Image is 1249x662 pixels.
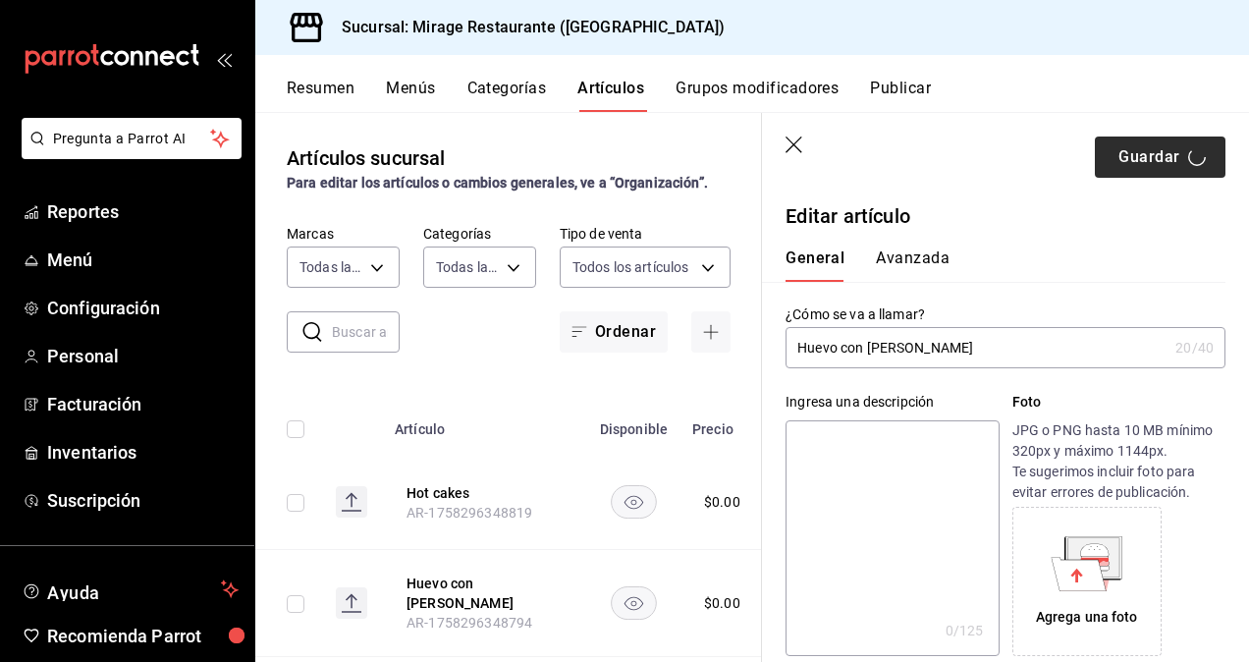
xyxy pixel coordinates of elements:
[560,311,668,353] button: Ordenar
[1012,392,1225,413] p: Foto
[14,142,242,163] a: Pregunta a Parrot AI
[47,343,239,369] span: Personal
[287,79,1249,112] div: navigation tabs
[287,175,708,191] strong: Para editar los artículos o cambios generales, ve a “Organización”.
[786,248,844,282] button: General
[287,143,445,173] div: Artículos sucursal
[1036,607,1138,628] div: Agrega una foto
[47,391,239,417] span: Facturación
[47,623,239,649] span: Recomienda Parrot
[786,307,1225,321] label: ¿Cómo se va a llamar?
[1017,512,1157,651] div: Agrega una foto
[786,392,999,413] div: Ingresa una descripción
[386,79,435,112] button: Menús
[287,227,400,241] label: Marcas
[47,198,239,225] span: Reportes
[53,129,211,149] span: Pregunta a Parrot AI
[332,312,400,352] input: Buscar artículo
[560,227,731,241] label: Tipo de venta
[704,492,740,512] div: $ 0.00
[587,392,680,455] th: Disponible
[47,439,239,466] span: Inventarios
[423,227,536,241] label: Categorías
[216,51,232,67] button: open_drawer_menu
[299,257,363,277] span: Todas las marcas, Sin marca
[572,257,689,277] span: Todos los artículos
[946,621,984,640] div: 0 /125
[680,392,772,455] th: Precio
[383,392,587,455] th: Artículo
[22,118,242,159] button: Pregunta a Parrot AI
[407,505,532,521] span: AR-1758296348819
[326,16,725,39] h3: Sucursal: Mirage Restaurante ([GEOGRAPHIC_DATA])
[704,593,740,613] div: $ 0.00
[47,487,239,514] span: Suscripción
[1175,338,1214,358] div: 20 /40
[786,248,1202,282] div: navigation tabs
[436,257,500,277] span: Todas las categorías, Sin categoría
[611,586,657,620] button: availability-product
[407,615,532,631] span: AR-1758296348794
[1012,420,1225,503] p: JPG o PNG hasta 10 MB mínimo 320px y máximo 1144px. Te sugerimos incluir foto para evitar errores...
[786,201,1225,231] p: Editar artículo
[676,79,839,112] button: Grupos modificadores
[870,79,931,112] button: Publicar
[47,295,239,321] span: Configuración
[287,79,354,112] button: Resumen
[577,79,644,112] button: Artículos
[47,247,239,273] span: Menú
[467,79,547,112] button: Categorías
[47,578,213,601] span: Ayuda
[611,485,657,519] button: availability-product
[876,248,950,282] button: Avanzada
[407,574,564,613] button: edit-product-location
[407,483,564,503] button: edit-product-location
